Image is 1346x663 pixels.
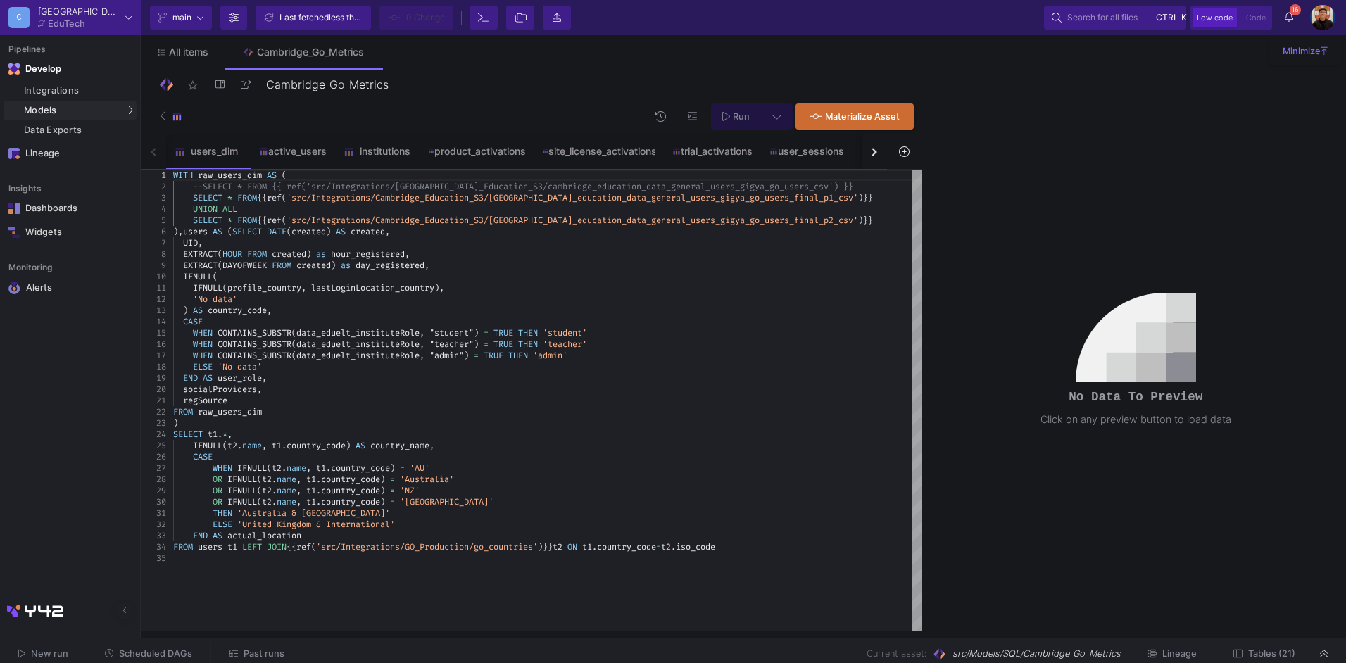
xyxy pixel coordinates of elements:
img: Logo [158,76,175,94]
span: WHEN [193,350,213,361]
span: t1 [316,462,326,474]
span: . [316,474,321,485]
a: Data Exports [4,121,137,139]
span: 'src/Integrations/Cambridge_Education_S3/[GEOGRAPHIC_DATA] [287,192,572,203]
span: as [341,260,351,271]
div: 22 [141,406,166,417]
span: DAYOFWEEK [222,260,267,271]
span: FROM [237,215,257,226]
div: 6 [141,226,166,237]
button: main [150,6,212,30]
span: IFNULL [193,282,222,293]
span: ( [213,271,218,282]
span: ) [326,226,331,237]
span: users [183,226,208,237]
span: ( [267,462,272,474]
span: HOUR [222,248,242,260]
span: . [282,462,287,474]
span: ) [183,305,188,316]
span: = [390,485,395,496]
span: EXTRACT [183,248,218,260]
div: 28 [141,474,166,485]
div: 26 [141,451,166,462]
span: ( [222,440,227,451]
span: ) [474,327,479,339]
span: country_code [287,440,346,451]
span: ref [267,215,282,226]
span: ) [380,474,385,485]
span: ), [434,282,444,293]
span: , [296,496,301,507]
div: EduTech [48,19,85,28]
img: Navigation icon [8,63,20,75]
span: FROM [237,192,257,203]
span: ctrl [1156,9,1178,26]
span: }} [863,215,873,226]
span: FROM [272,260,291,271]
img: SQL-Model type child icon [259,146,268,156]
div: 15 [141,327,166,339]
span: IFNULL [193,440,222,451]
span: data_eduelt_instituteRole [296,327,420,339]
span: name [242,440,262,451]
span: Scheduled DAGs [119,648,192,659]
span: ( [291,350,296,361]
img: SQL-Model type child icon [172,111,182,122]
a: Navigation iconDashboards [4,197,137,220]
span: FROM [173,406,193,417]
span: socialProviders [183,384,257,395]
span: created [272,248,306,260]
span: , [262,440,267,451]
span: t2 [262,474,272,485]
div: Integrations [24,85,133,96]
div: product_activations [428,146,526,157]
span: , [296,474,301,485]
span: ( [257,485,262,496]
span: CONTAINS_SUBSTR [218,339,291,350]
span: day_registered [356,260,424,271]
button: ctrlk [1152,9,1178,26]
span: , [424,260,429,271]
span: SELECT [173,429,203,440]
span: . [272,474,277,485]
span: = [390,496,395,507]
div: 30 [141,496,166,507]
span: raw_users_dim [198,406,262,417]
span: t2 [262,496,272,507]
span: t1 [272,440,282,451]
span: Materialize Asset [825,111,900,122]
span: Low code [1197,13,1233,23]
img: Navigation icon [8,282,20,294]
mat-icon: star_border [184,77,201,94]
div: 5 [141,215,166,226]
span: ( [282,170,287,181]
span: country_code [331,462,390,474]
a: Navigation iconLineage [4,142,137,165]
span: IFNULL [237,462,267,474]
span: ) [858,215,863,226]
span: CONTAINS_SUBSTR [218,327,291,339]
span: t2 [262,485,272,496]
span: _Education_S3/cambridge_education_data_general_use [479,181,725,192]
span: ), [173,226,183,237]
div: users_dim [175,146,242,157]
span: EXTRACT [183,260,218,271]
mat-expansion-panel-header: Navigation iconDevelop [4,58,137,80]
div: 18 [141,361,166,372]
div: 19 [141,372,166,384]
div: 20 [141,384,166,395]
span: ( [282,215,287,226]
span: AS [267,170,277,181]
div: site_license_activations [543,146,655,157]
span: ( [291,327,296,339]
div: user_sessions [769,146,844,157]
button: Low code [1193,8,1237,27]
span: , [429,440,434,451]
span: "student" [429,327,474,339]
span: WITH [173,170,193,181]
span: "teacher" [429,339,474,350]
span: created [296,260,331,271]
span: TRUE [484,350,503,361]
button: Materialize Asset [795,103,914,130]
span: _p2_csv' [819,215,858,226]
